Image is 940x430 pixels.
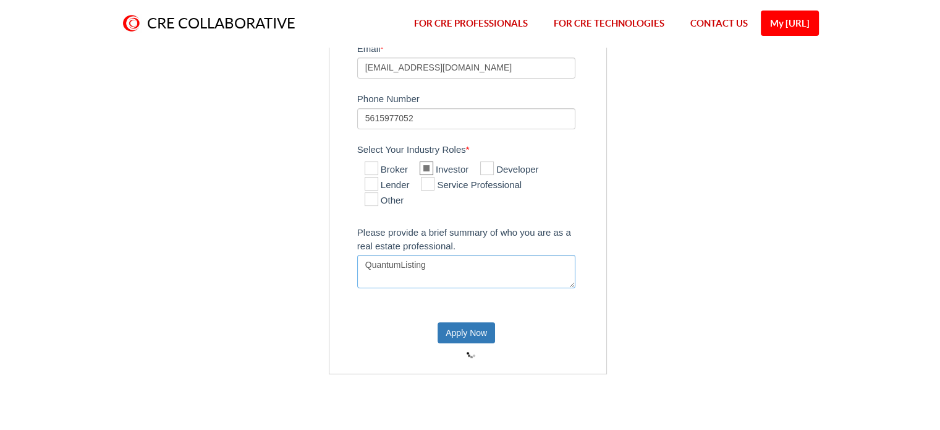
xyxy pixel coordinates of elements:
[365,194,404,209] label: Other
[761,11,819,36] a: My [URL]
[365,178,410,193] label: Lender
[480,163,538,178] label: Developer
[365,163,408,178] label: Broker
[421,178,522,193] label: Service Professional
[420,163,468,178] label: Investor
[357,139,600,158] label: Select Your Industry Roles
[357,38,600,58] label: Email
[467,348,476,358] img: spin.gif
[438,322,495,343] button: Apply Now
[357,88,600,108] label: Phone Number
[357,221,600,255] label: Please provide a brief summary of who you are as a real estate professional.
